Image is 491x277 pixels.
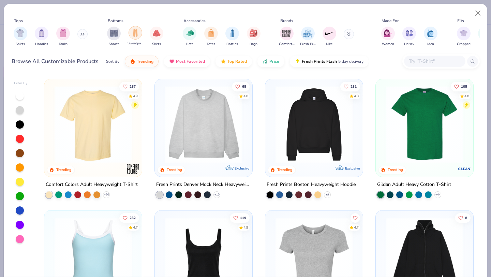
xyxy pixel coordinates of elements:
[457,27,471,47] button: filter button
[300,27,316,47] button: filter button
[303,28,313,39] img: Fresh Prints Image
[38,29,45,37] img: Hoodies Image
[354,225,359,230] div: 4.7
[290,56,369,67] button: Fresh Prints Flash5 day delivery
[427,42,434,47] span: Men
[56,27,70,47] div: filter for Tanks
[457,27,471,47] div: filter for Cropped
[242,85,246,88] span: 68
[107,27,121,47] button: filter button
[59,42,68,47] span: Tanks
[402,27,416,47] div: filter for Unisex
[106,58,119,64] div: Sort By
[424,27,437,47] button: filter button
[35,42,48,47] span: Hoodies
[207,29,215,37] img: Totes Image
[382,42,394,47] span: Women
[120,213,139,222] button: Like
[46,180,138,189] div: Comfort Colors Adult Heavyweight T-Shirt
[228,29,236,37] img: Bottles Image
[150,27,163,47] div: filter for Skirts
[300,42,316,47] span: Fresh Prints
[402,27,416,47] button: filter button
[104,193,109,197] span: + 60
[408,57,461,65] input: Try "T-Shirt"
[16,29,24,37] img: Shirts Image
[214,193,220,197] span: + 10
[108,18,123,24] div: Bottoms
[221,59,226,64] img: TopRated.gif
[354,93,359,99] div: 4.8
[356,86,440,163] img: d4a37e75-5f2b-4aef-9a6e-23330c63bbc0
[405,29,413,37] img: Unisex Image
[162,86,245,163] img: f5d85501-0dbb-4ee4-b115-c08fa3845d83
[279,27,295,47] div: filter for Comfort Colors
[427,29,434,37] img: Men Image
[235,166,249,171] span: Exclusive
[300,27,316,47] div: filter for Fresh Prints
[35,27,48,47] div: filter for Hoodies
[109,42,119,47] span: Shorts
[14,27,27,47] div: filter for Shirts
[338,58,363,65] span: 5 day delivery
[128,41,143,46] span: Sweatpants
[186,29,194,37] img: Hats Image
[351,85,357,88] span: 231
[282,28,292,39] img: Comfort Colors Image
[272,86,356,163] img: 91acfc32-fd48-4d6b-bdad-a4c1a30ac3fc
[215,56,252,67] button: Top Rated
[176,59,205,64] span: Most Favorited
[207,42,215,47] span: Totes
[133,225,138,230] div: 4.7
[323,27,336,47] div: filter for Nike
[464,93,469,99] div: 4.8
[137,59,153,64] span: Trending
[230,213,250,222] button: Like
[130,59,135,64] img: trending.gif
[377,180,451,189] div: Gildan Adult Heavy Cotton T-Shirt
[295,59,300,64] img: flash.gif
[267,180,356,189] div: Fresh Prints Boston Heavyweight Hoodie
[302,59,337,64] span: Fresh Prints Flash
[381,27,395,47] button: filter button
[126,162,140,176] img: Comfort Colors logo
[326,42,332,47] span: Nike
[465,216,467,219] span: 8
[232,82,250,91] button: Like
[128,26,143,46] div: filter for Sweatpants
[457,42,471,47] span: Cropped
[150,27,163,47] button: filter button
[457,162,471,176] img: Gildan logo
[120,82,139,91] button: Like
[183,18,206,24] div: Accessories
[257,56,284,67] button: Price
[183,27,196,47] div: filter for Hats
[128,27,143,47] button: filter button
[382,18,399,24] div: Made For
[345,166,360,171] span: Exclusive
[247,27,261,47] div: filter for Bags
[269,59,279,64] span: Price
[384,29,392,37] img: Women Image
[130,85,136,88] span: 287
[204,27,218,47] div: filter for Totes
[14,81,28,86] div: Filter By
[225,27,239,47] button: filter button
[107,27,121,47] div: filter for Shorts
[243,225,248,230] div: 4.9
[152,42,161,47] span: Skirts
[324,28,334,39] img: Nike Image
[472,7,485,20] button: Close
[16,42,25,47] span: Shirts
[279,27,295,47] button: filter button
[204,27,218,47] button: filter button
[279,42,295,47] span: Comfort Colors
[280,18,293,24] div: Brands
[169,59,175,64] img: most_fav.gif
[383,86,466,163] img: db319196-8705-402d-8b46-62aaa07ed94f
[226,42,238,47] span: Bottles
[461,85,467,88] span: 105
[243,93,248,99] div: 4.8
[247,27,261,47] button: filter button
[14,27,27,47] button: filter button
